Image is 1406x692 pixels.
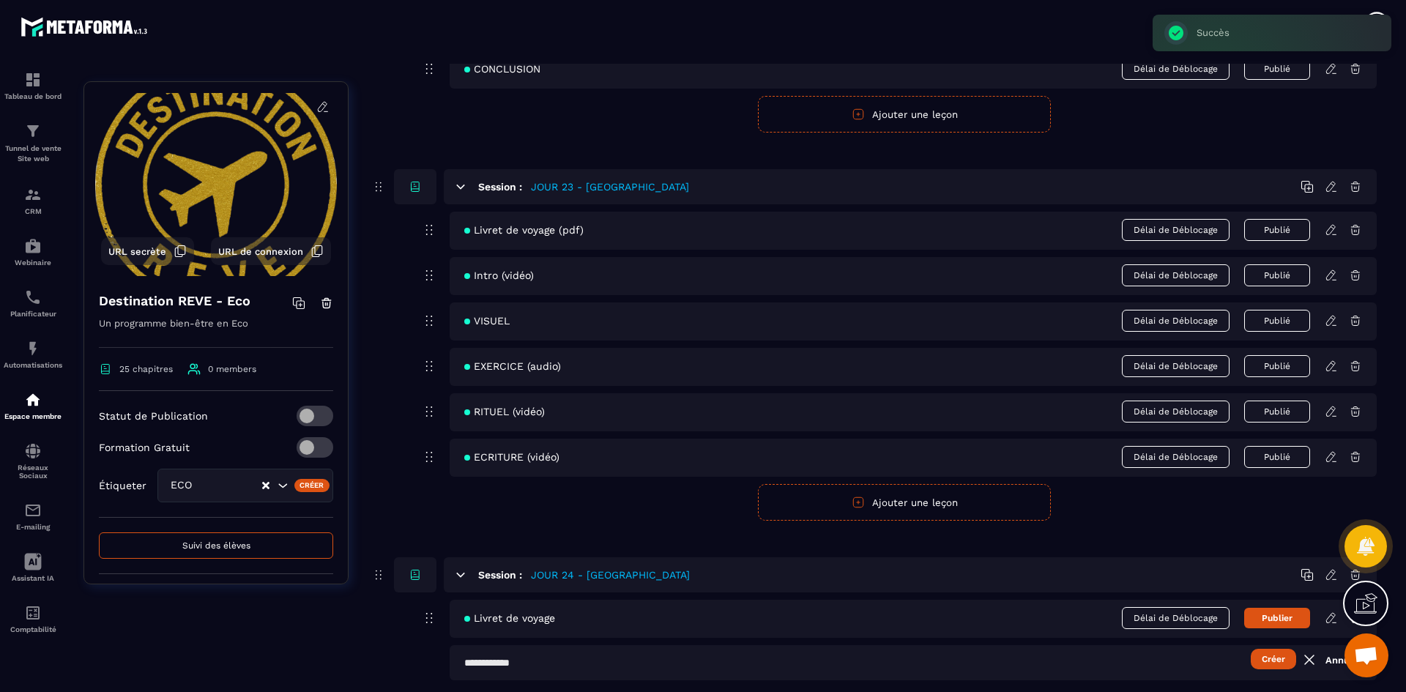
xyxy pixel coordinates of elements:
[1251,649,1296,669] button: Créer
[4,144,62,164] p: Tunnel de vente Site web
[294,479,330,492] div: Créer
[1244,355,1310,377] button: Publié
[464,451,559,463] span: ECRITURE (vidéo)
[182,540,250,551] span: Suivi des élèves
[4,542,62,593] a: Assistant IA
[1122,401,1230,423] span: Délai de Déblocage
[464,612,555,624] span: Livret de voyage
[24,604,42,622] img: accountant
[208,364,256,374] span: 0 members
[464,406,545,417] span: RITUEL (vidéo)
[4,92,62,100] p: Tableau de bord
[218,246,303,257] span: URL de connexion
[4,329,62,380] a: automationsautomationsAutomatisations
[167,477,218,494] span: ECO
[4,380,62,431] a: automationsautomationsEspace membre
[4,625,62,633] p: Comptabilité
[1244,608,1310,628] button: Publier
[1122,607,1230,629] span: Délai de Déblocage
[1122,219,1230,241] span: Délai de Déblocage
[24,71,42,89] img: formation
[4,226,62,278] a: automationsautomationsWebinaire
[1122,264,1230,286] span: Délai de Déblocage
[4,60,62,111] a: formationformationTableau de bord
[464,315,510,327] span: VISUEL
[1244,446,1310,468] button: Publié
[4,258,62,267] p: Webinaire
[24,442,42,460] img: social-network
[4,464,62,480] p: Réseaux Sociaux
[99,291,250,311] h4: Destination REVE - Eco
[531,568,690,582] h5: JOUR 24 - [GEOGRAPHIC_DATA]
[4,310,62,318] p: Planificateur
[1301,651,1362,669] a: Annuler
[464,269,534,281] span: Intro (vidéo)
[4,278,62,329] a: schedulerschedulerPlanificateur
[21,13,152,40] img: logo
[211,237,331,265] button: URL de connexion
[4,593,62,644] a: accountantaccountantComptabilité
[464,224,584,236] span: Livret de voyage (pdf)
[1122,310,1230,332] span: Délai de Déblocage
[262,480,269,491] button: Clear Selected
[1122,446,1230,468] span: Délai de Déblocage
[99,410,208,422] p: Statut de Publication
[119,364,173,374] span: 25 chapitres
[24,340,42,357] img: automations
[531,179,689,194] h5: JOUR 23 - [GEOGRAPHIC_DATA]
[478,569,522,581] h6: Session :
[1244,264,1310,286] button: Publié
[4,111,62,175] a: formationformationTunnel de vente Site web
[101,237,194,265] button: URL secrète
[24,391,42,409] img: automations
[1244,310,1310,332] button: Publié
[108,246,166,257] span: URL secrète
[4,574,62,582] p: Assistant IA
[1244,58,1310,80] button: Publié
[99,480,146,491] p: Étiqueter
[464,63,540,75] span: CONCLUSION
[464,360,561,372] span: EXERCICE (audio)
[4,412,62,420] p: Espace membre
[24,289,42,306] img: scheduler
[4,523,62,531] p: E-mailing
[4,431,62,491] a: social-networksocial-networkRéseaux Sociaux
[24,122,42,140] img: formation
[99,315,333,348] p: Un programme bien-être en Eco
[478,181,522,193] h6: Session :
[24,502,42,519] img: email
[99,442,190,453] p: Formation Gratuit
[4,207,62,215] p: CRM
[1122,355,1230,377] span: Délai de Déblocage
[99,532,333,559] button: Suivi des élèves
[4,175,62,226] a: formationformationCRM
[157,469,333,502] div: Search for option
[4,491,62,542] a: emailemailE-mailing
[24,237,42,255] img: automations
[218,477,261,494] input: Search for option
[95,93,337,276] img: background
[4,361,62,369] p: Automatisations
[758,484,1051,521] button: Ajouter une leçon
[1244,401,1310,423] button: Publié
[1244,219,1310,241] button: Publié
[24,186,42,204] img: formation
[758,96,1051,133] button: Ajouter une leçon
[1122,58,1230,80] span: Délai de Déblocage
[1344,633,1388,677] div: Ouvrir le chat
